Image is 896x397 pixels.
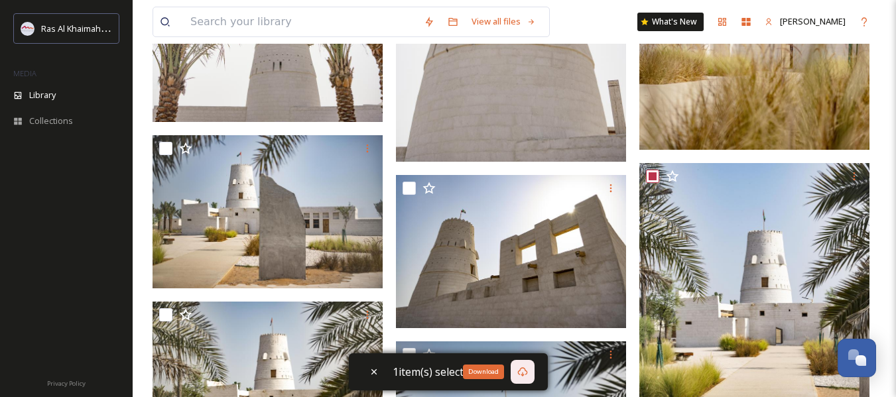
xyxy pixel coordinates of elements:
span: MEDIA [13,68,36,78]
a: What's New [637,13,704,31]
img: Al Jazeera Al Hamra.jpg [396,175,626,328]
a: Privacy Policy [47,374,86,390]
a: [PERSON_NAME] [758,9,852,34]
span: 1 item(s) selected. [393,365,478,379]
span: Library [29,89,56,101]
span: Ras Al Khaimah Tourism Development Authority [41,22,229,34]
a: View all files [465,9,543,34]
img: Logo_RAKTDA_RGB-01.png [21,22,34,35]
span: Privacy Policy [47,379,86,388]
span: Collections [29,115,73,127]
input: Search your library [184,7,417,36]
button: Open Chat [838,339,876,377]
div: Download [463,365,504,379]
img: Al Jazeera Al Hamra.jpg [153,135,383,288]
span: [PERSON_NAME] [780,15,846,27]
